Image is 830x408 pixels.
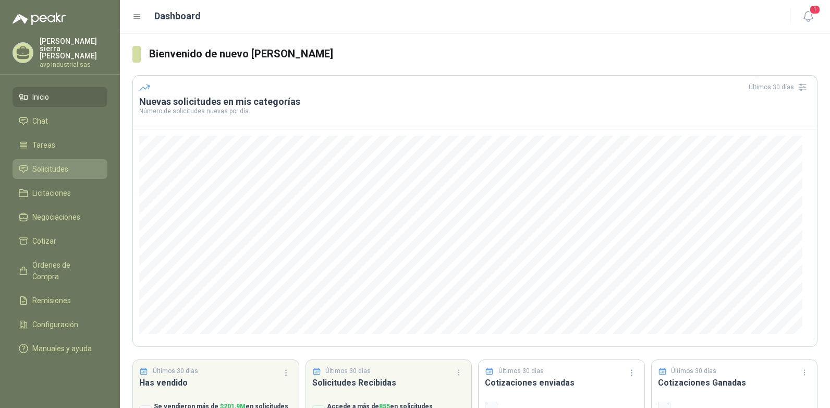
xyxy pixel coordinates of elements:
h3: Nuevas solicitudes en mis categorías [139,95,811,108]
p: Número de solicitudes nuevas por día [139,108,811,114]
a: Licitaciones [13,183,107,203]
div: Últimos 30 días [749,79,811,95]
span: Inicio [32,91,49,103]
span: Tareas [32,139,55,151]
h1: Dashboard [154,9,201,23]
a: Manuales y ayuda [13,339,107,358]
p: avp industrial sas [40,62,107,68]
p: Últimos 30 días [325,366,371,376]
span: Cotizar [32,235,56,247]
span: Remisiones [32,295,71,306]
a: Chat [13,111,107,131]
span: Licitaciones [32,187,71,199]
button: 1 [799,7,817,26]
a: Negociaciones [13,207,107,227]
p: Últimos 30 días [498,366,544,376]
a: Órdenes de Compra [13,255,107,286]
span: Chat [32,115,48,127]
p: Últimos 30 días [671,366,716,376]
span: Configuración [32,319,78,330]
span: Negociaciones [32,211,80,223]
img: Logo peakr [13,13,66,25]
p: [PERSON_NAME] sierra [PERSON_NAME] [40,38,107,59]
span: Órdenes de Compra [32,259,97,282]
span: Manuales y ayuda [32,343,92,354]
a: Tareas [13,135,107,155]
a: Inicio [13,87,107,107]
a: Solicitudes [13,159,107,179]
a: Remisiones [13,291,107,310]
p: Últimos 30 días [153,366,198,376]
h3: Has vendido [139,376,292,389]
span: 1 [809,5,821,15]
a: Configuración [13,315,107,334]
a: Cotizar [13,231,107,251]
h3: Solicitudes Recibidas [312,376,466,389]
h3: Cotizaciones Ganadas [658,376,811,389]
h3: Bienvenido de nuevo [PERSON_NAME] [149,46,817,62]
span: Solicitudes [32,163,68,175]
h3: Cotizaciones enviadas [485,376,638,389]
